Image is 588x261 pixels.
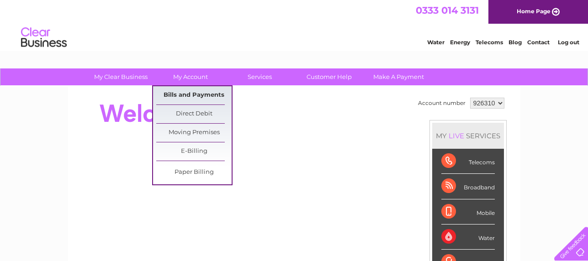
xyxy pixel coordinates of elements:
[361,68,436,85] a: Make A Payment
[156,105,232,123] a: Direct Debit
[291,68,367,85] a: Customer Help
[527,39,550,46] a: Contact
[447,131,466,140] div: LIVE
[558,39,579,46] a: Log out
[156,86,232,104] a: Bills and Payments
[441,224,495,250] div: Water
[222,68,297,85] a: Services
[416,5,479,16] a: 0333 014 3131
[83,68,159,85] a: My Clear Business
[441,199,495,224] div: Mobile
[432,123,504,149] div: MY SERVICES
[476,39,503,46] a: Telecoms
[21,24,67,52] img: logo.png
[427,39,445,46] a: Water
[156,124,232,142] a: Moving Premises
[441,174,495,199] div: Broadband
[441,149,495,174] div: Telecoms
[156,163,232,182] a: Paper Billing
[416,95,468,111] td: Account number
[153,68,228,85] a: My Account
[509,39,522,46] a: Blog
[156,142,232,161] a: E-Billing
[79,5,510,44] div: Clear Business is a trading name of Verastar Limited (registered in [GEOGRAPHIC_DATA] No. 3667643...
[450,39,470,46] a: Energy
